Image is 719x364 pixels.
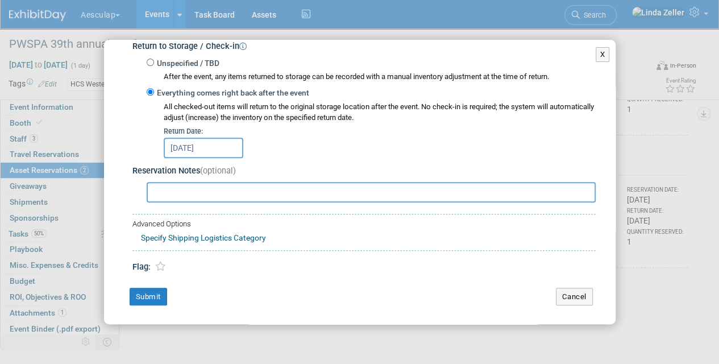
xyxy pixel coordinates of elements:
[200,166,236,176] span: (optional)
[130,288,167,306] button: Submit
[141,233,266,242] a: Specify Shipping Logistics Category
[556,288,593,306] button: Cancel
[147,69,596,82] div: After the event, any items returned to storage can be recorded with a manual inventory adjustment...
[132,166,596,177] div: Reservation Notes
[164,102,596,123] div: All checked-out items will return to the original storage location after the event. No check-in i...
[132,38,596,53] div: Return to Storage / Check-in
[132,219,596,230] div: Advanced Options
[164,126,596,136] div: Return Date:
[132,262,151,272] span: Flag:
[596,47,610,62] button: X
[154,58,219,69] label: Unspecified / TBD
[164,138,243,158] input: Return Date
[154,88,309,99] label: Everything comes right back after the event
